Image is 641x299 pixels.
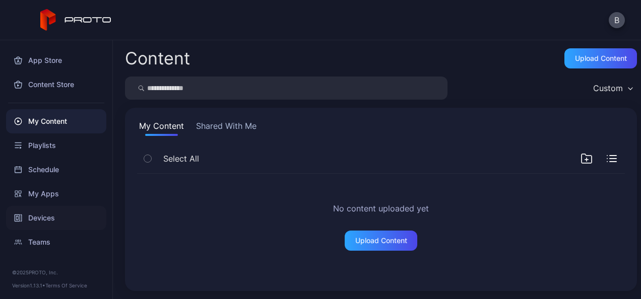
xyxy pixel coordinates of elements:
div: Upload Content [575,54,627,62]
div: Content [125,50,190,67]
h2: No content uploaded yet [333,202,429,214]
span: Version 1.13.1 • [12,282,45,288]
a: Playlists [6,133,106,158]
div: Upload Content [355,237,407,245]
div: © 2025 PROTO, Inc. [12,268,100,276]
a: Terms Of Service [45,282,87,288]
a: Content Store [6,72,106,97]
div: Custom [593,83,623,93]
a: My Apps [6,182,106,206]
a: App Store [6,48,106,72]
button: B [609,12,625,28]
a: Schedule [6,158,106,182]
span: Select All [163,153,199,165]
button: Custom [588,77,637,100]
button: Upload Content [345,231,417,251]
a: Teams [6,230,106,254]
a: Devices [6,206,106,230]
a: My Content [6,109,106,133]
button: Upload Content [564,48,637,68]
button: My Content [137,120,186,136]
button: Shared With Me [194,120,259,136]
